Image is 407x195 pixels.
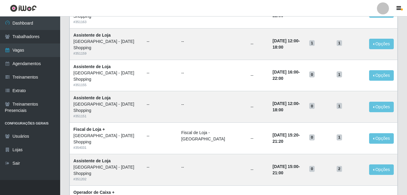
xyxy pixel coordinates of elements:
[273,70,300,81] strong: -
[146,38,174,45] ul: --
[369,164,394,175] button: Opções
[337,166,342,172] span: 2
[273,101,298,106] time: [DATE] 12:00
[73,101,139,114] div: [GEOGRAPHIC_DATA] - [DATE] Shopping
[73,70,139,82] div: [GEOGRAPHIC_DATA] - [DATE] Shopping
[309,103,315,109] span: 0
[73,190,115,195] strong: Operador de Caixa +
[73,38,139,51] div: [GEOGRAPHIC_DATA] - [DATE] Shopping
[337,134,342,140] span: 1
[273,164,298,169] time: [DATE] 15:00
[273,13,283,18] time: 22:00
[273,101,300,112] strong: -
[273,38,298,43] time: [DATE] 12:00
[181,101,243,108] ul: --
[273,45,283,49] time: 18:00
[247,154,269,185] td: --
[273,139,283,144] time: 21:20
[309,71,315,77] span: 0
[309,166,315,172] span: 0
[369,133,394,144] button: Opções
[73,145,139,150] div: # 354031
[73,33,111,37] strong: Assistente de Loja
[73,64,111,69] strong: Assistente de Loja
[73,114,139,119] div: # 351151
[181,130,243,142] li: Fiscal de Loja - [GEOGRAPHIC_DATA]
[273,107,283,112] time: 18:00
[146,101,174,108] ul: --
[73,164,139,177] div: [GEOGRAPHIC_DATA] - [DATE] Shopping
[247,28,269,60] td: --
[369,70,394,81] button: Opções
[73,51,139,56] div: # 351159
[369,102,394,112] button: Opções
[369,39,394,49] button: Opções
[337,71,342,77] span: 1
[181,164,243,170] ul: --
[247,60,269,91] td: --
[73,19,139,25] div: # 351163
[273,164,300,175] strong: -
[73,127,105,132] strong: Fiscal de Loja +
[309,40,315,46] span: 1
[181,70,243,76] ul: --
[309,134,315,140] span: 0
[273,170,283,175] time: 21:00
[273,70,298,74] time: [DATE] 16:00
[146,133,174,139] ul: --
[73,95,111,100] strong: Assistente de Loja
[337,40,342,46] span: 1
[73,177,139,182] div: # 351202
[337,103,342,109] span: 1
[73,158,111,163] strong: Assistente de Loja
[10,4,37,12] img: CoreUI Logo
[273,7,300,18] strong: -
[146,164,174,170] ul: --
[273,38,300,49] strong: -
[273,133,298,137] time: [DATE] 15:20
[73,82,139,88] div: # 351155
[273,76,283,81] time: 22:00
[247,91,269,123] td: --
[273,133,300,144] strong: -
[146,70,174,76] ul: --
[247,123,269,154] td: --
[73,133,139,145] div: [GEOGRAPHIC_DATA] - [DATE] Shopping
[181,38,243,45] ul: --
